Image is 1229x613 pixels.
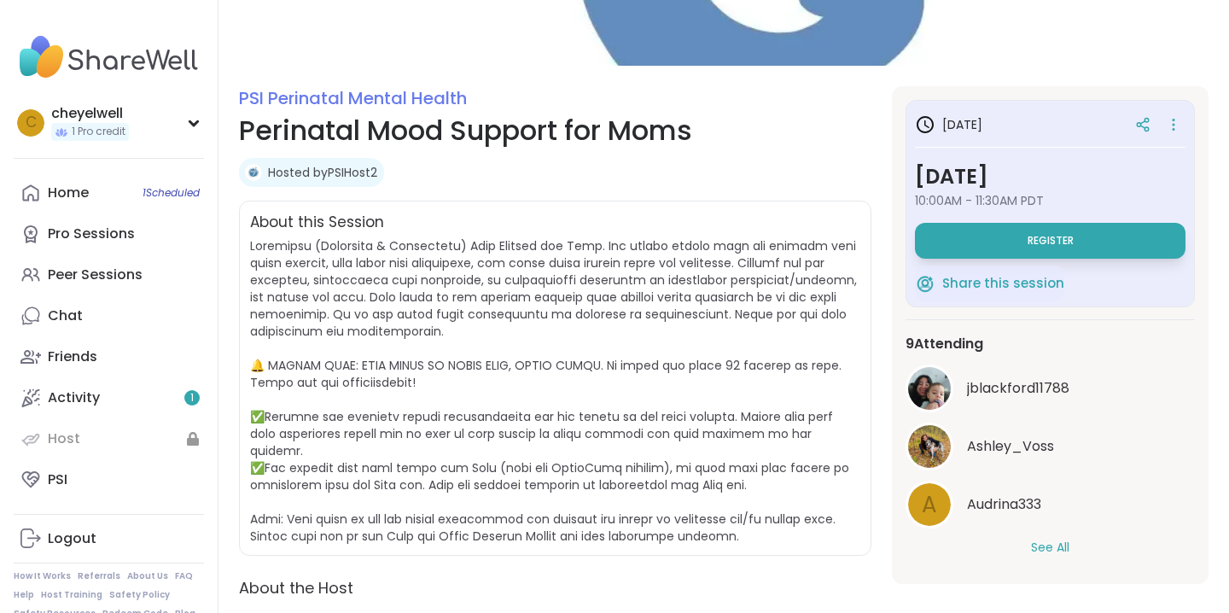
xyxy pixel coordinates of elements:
[14,336,204,377] a: Friends
[143,186,200,200] span: 1 Scheduled
[942,274,1064,294] span: Share this session
[48,225,135,243] div: Pro Sessions
[906,334,983,354] span: 9 Attending
[915,273,935,294] img: ShareWell Logomark
[14,213,204,254] a: Pro Sessions
[915,161,1185,192] h3: [DATE]
[908,367,951,410] img: jblackford11788
[48,347,97,366] div: Friends
[14,570,71,582] a: How It Works
[14,172,204,213] a: Home1Scheduled
[915,114,982,135] h3: [DATE]
[48,470,67,489] div: PSI
[239,86,467,110] a: PSI Perinatal Mental Health
[72,125,125,139] span: 1 Pro credit
[250,212,384,234] h2: About this Session
[922,488,937,522] span: A
[26,112,37,134] span: c
[41,589,102,601] a: Host Training
[1028,234,1074,248] span: Register
[14,377,204,418] a: Activity1
[967,378,1069,399] span: jblackford11788
[906,423,1195,470] a: Ashley_VossAshley_Voss
[14,295,204,336] a: Chat
[48,388,100,407] div: Activity
[175,570,193,582] a: FAQ
[48,266,143,284] div: Peer Sessions
[14,254,204,295] a: Peer Sessions
[915,266,1064,301] button: Share this session
[908,425,951,468] img: Ashley_Voss
[250,237,857,545] span: Loremipsu (Dolorsita & Consectetu) Adip Elitsed doe Temp. Inc utlabo etdolo magn ali enimadm veni...
[915,223,1185,259] button: Register
[14,27,204,87] img: ShareWell Nav Logo
[915,192,1185,209] span: 10:00AM - 11:30AM PDT
[48,529,96,548] div: Logout
[268,164,377,181] a: Hosted byPSIHost2
[48,306,83,325] div: Chat
[245,164,262,181] img: PSIHost2
[109,589,170,601] a: Safety Policy
[51,104,129,123] div: cheyelwell
[239,576,871,599] h2: About the Host
[48,429,80,448] div: Host
[906,365,1195,412] a: jblackford11788jblackford11788
[127,570,168,582] a: About Us
[14,459,204,500] a: PSI
[1031,539,1069,557] button: See All
[14,518,204,559] a: Logout
[967,436,1054,457] span: Ashley_Voss
[14,418,204,459] a: Host
[906,481,1195,528] a: AAudrina333
[967,494,1041,515] span: Audrina333
[14,589,34,601] a: Help
[239,110,871,151] h1: Perinatal Mood Support for Moms
[48,184,89,202] div: Home
[190,391,194,406] span: 1
[78,570,120,582] a: Referrals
